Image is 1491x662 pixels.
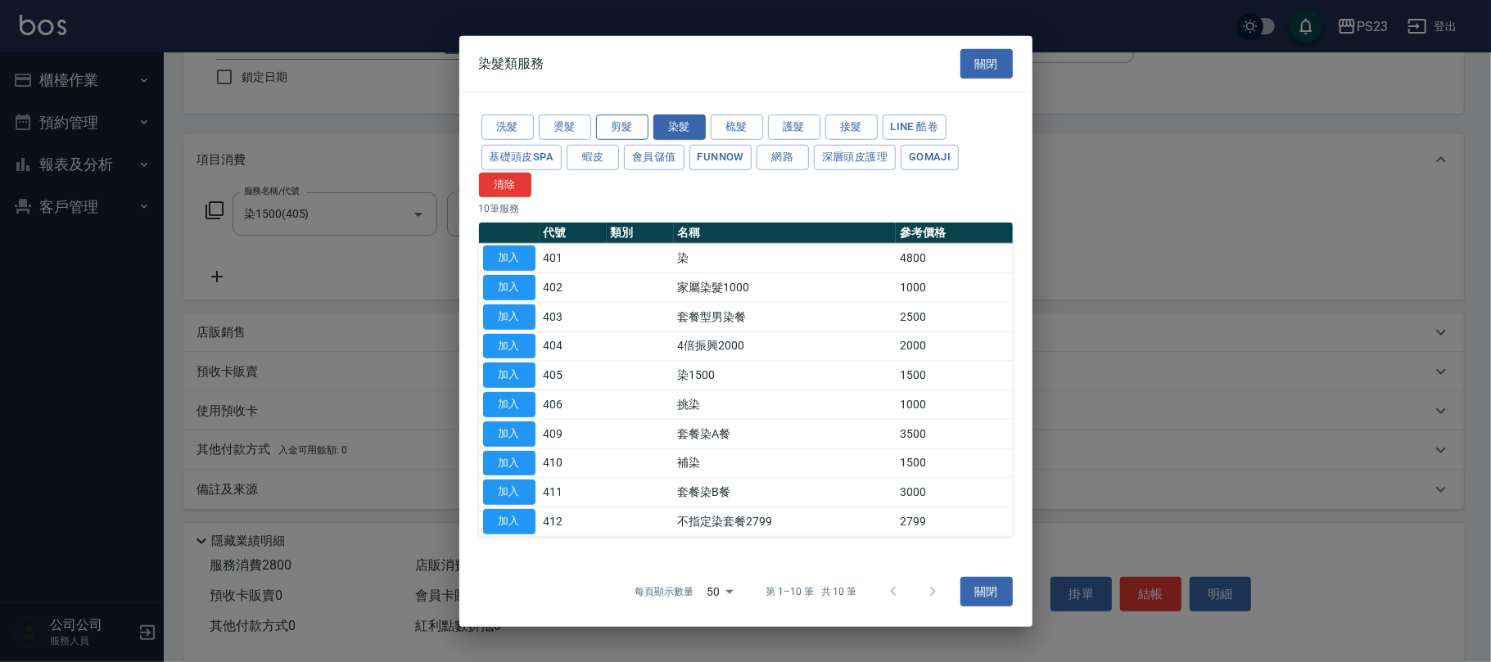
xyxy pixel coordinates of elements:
[540,244,607,273] td: 401
[825,115,878,140] button: 接髮
[896,272,1012,302] td: 1000
[483,275,535,300] button: 加入
[624,145,685,170] button: 會員儲值
[567,145,619,170] button: 蝦皮
[540,507,607,536] td: 412
[674,390,897,419] td: 挑染
[481,115,534,140] button: 洗髮
[674,507,897,536] td: 不指定染套餐2799
[596,115,648,140] button: 剪髮
[483,304,535,330] button: 加入
[896,507,1012,536] td: 2799
[540,331,607,361] td: 404
[479,172,531,197] button: 清除
[653,115,706,140] button: 染髮
[607,223,674,244] th: 類別
[674,302,897,331] td: 套餐型男染餐
[483,509,535,534] button: 加入
[700,570,739,614] div: 50
[883,115,947,140] button: LINE 酷卷
[814,145,896,170] button: 深層頭皮護理
[483,421,535,447] button: 加入
[768,115,820,140] button: 護髮
[483,480,535,505] button: 加入
[896,448,1012,478] td: 1500
[540,361,607,390] td: 405
[540,390,607,419] td: 406
[540,448,607,478] td: 410
[896,244,1012,273] td: 4800
[766,584,856,599] p: 第 1–10 筆 共 10 筆
[483,450,535,475] button: 加入
[896,223,1012,244] th: 參考價格
[674,223,897,244] th: 名稱
[540,223,607,244] th: 代號
[896,331,1012,361] td: 2000
[896,478,1012,507] td: 3000
[635,584,694,599] p: 每頁顯示數量
[674,448,897,478] td: 補染
[540,478,607,507] td: 411
[711,115,763,140] button: 梳髮
[960,48,1013,79] button: 關閉
[479,201,1013,216] p: 10 筆服務
[483,245,535,271] button: 加入
[479,56,544,72] span: 染髮類服務
[540,419,607,448] td: 409
[674,361,897,390] td: 染1500
[539,115,591,140] button: 燙髮
[901,145,959,170] button: Gomaji
[689,145,752,170] button: FUNNOW
[960,576,1013,606] button: 關閉
[483,363,535,388] button: 加入
[674,478,897,507] td: 套餐染B餐
[540,272,607,302] td: 402
[483,392,535,417] button: 加入
[483,333,535,358] button: 加入
[674,272,897,302] td: 家屬染髮1000
[674,244,897,273] td: 染
[540,302,607,331] td: 403
[674,331,897,361] td: 4倍振興2000
[757,145,809,170] button: 網路
[481,145,563,170] button: 基礎頭皮SPA
[896,302,1012,331] td: 2500
[896,419,1012,448] td: 3500
[896,390,1012,419] td: 1000
[896,361,1012,390] td: 1500
[674,419,897,448] td: 套餐染A餐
